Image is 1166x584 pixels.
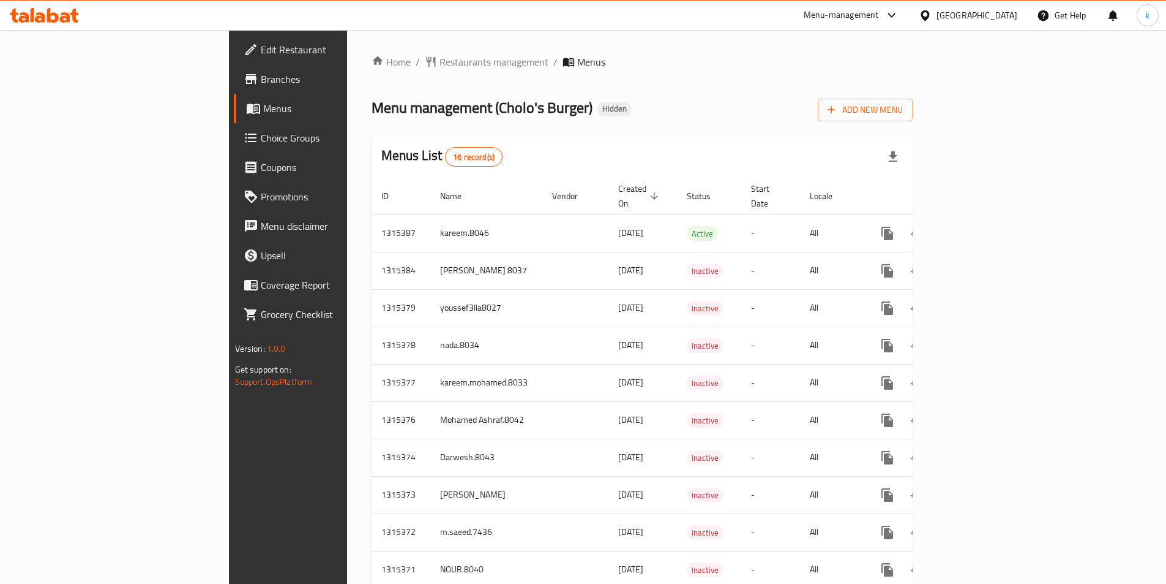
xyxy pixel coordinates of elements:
[800,476,863,514] td: All
[267,341,286,357] span: 1.0.0
[687,339,723,353] span: Inactive
[741,327,800,364] td: -
[234,35,424,64] a: Edit Restaurant
[873,406,902,435] button: more
[687,488,723,502] span: Inactive
[687,526,723,540] span: Inactive
[800,514,863,551] td: All
[234,123,424,153] a: Choice Groups
[553,55,558,69] li: /
[902,443,932,472] button: Change Status
[804,8,879,23] div: Menu-management
[618,487,643,502] span: [DATE]
[597,102,632,116] div: Hidden
[234,300,424,329] a: Grocery Checklist
[381,146,503,167] h2: Menus List
[440,189,477,203] span: Name
[687,563,723,577] span: Inactive
[687,189,727,203] span: Status
[800,214,863,252] td: All
[800,401,863,439] td: All
[430,476,542,514] td: [PERSON_NAME]
[430,364,542,401] td: kareem.mohamed.8033
[687,450,723,465] div: Inactive
[618,262,643,278] span: [DATE]
[902,518,932,547] button: Change Status
[687,488,723,502] div: Inactive
[381,189,405,203] span: ID
[618,300,643,316] span: [DATE]
[618,449,643,465] span: [DATE]
[618,412,643,428] span: [DATE]
[234,270,424,300] a: Coverage Report
[261,189,414,204] span: Promotions
[618,181,662,211] span: Created On
[577,55,605,69] span: Menus
[936,9,1017,22] div: [GEOGRAPHIC_DATA]
[902,256,932,286] button: Change Status
[751,181,785,211] span: Start Date
[263,101,414,116] span: Menus
[687,301,723,316] div: Inactive
[618,374,643,390] span: [DATE]
[687,376,723,390] div: Inactive
[687,563,723,577] div: Inactive
[261,72,414,86] span: Branches
[810,189,848,203] span: Locale
[902,406,932,435] button: Change Status
[618,225,643,241] span: [DATE]
[446,151,502,163] span: 16 record(s)
[430,327,542,364] td: nada.8034
[741,401,800,439] td: -
[425,55,548,69] a: Restaurants management
[687,338,723,353] div: Inactive
[261,248,414,263] span: Upsell
[687,227,718,241] span: Active
[234,241,424,270] a: Upsell
[800,439,863,476] td: All
[741,514,800,551] td: -
[430,214,542,252] td: kareem.8046
[430,439,542,476] td: Darwesh.8043
[741,214,800,252] td: -
[902,219,932,248] button: Change Status
[261,160,414,175] span: Coupons
[261,131,414,145] span: Choice Groups
[261,307,414,322] span: Grocery Checklist
[552,189,594,203] span: Vendor
[430,289,542,327] td: youssef3lla8027
[687,264,723,278] span: Inactive
[873,219,902,248] button: more
[1145,9,1149,22] span: k
[873,480,902,510] button: more
[439,55,548,69] span: Restaurants management
[878,142,908,172] div: Export file
[741,252,800,289] td: -
[687,413,723,428] div: Inactive
[235,362,291,377] span: Get support on:
[741,476,800,514] td: -
[873,294,902,323] button: more
[618,524,643,540] span: [DATE]
[873,518,902,547] button: more
[741,289,800,327] td: -
[902,368,932,398] button: Change Status
[234,64,424,94] a: Branches
[430,514,542,551] td: m.saeed.7436
[687,264,723,278] div: Inactive
[235,341,265,357] span: Version:
[800,289,863,327] td: All
[741,439,800,476] td: -
[430,401,542,439] td: Mohamed Ashraf.8042
[800,364,863,401] td: All
[902,294,932,323] button: Change Status
[445,147,503,167] div: Total records count
[618,337,643,353] span: [DATE]
[234,94,424,123] a: Menus
[828,102,903,118] span: Add New Menu
[800,252,863,289] td: All
[234,153,424,182] a: Coupons
[597,104,632,114] span: Hidden
[863,178,1000,215] th: Actions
